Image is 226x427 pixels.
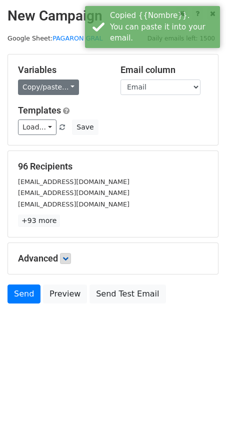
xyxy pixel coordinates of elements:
small: [EMAIL_ADDRESS][DOMAIN_NAME] [18,189,129,196]
div: Widget de chat [176,379,226,427]
small: [EMAIL_ADDRESS][DOMAIN_NAME] [18,200,129,208]
small: [EMAIL_ADDRESS][DOMAIN_NAME] [18,178,129,185]
a: Send Test Email [89,284,165,303]
div: Copied {{Nombre}}. You can paste it into your email. [110,10,216,44]
h5: Variables [18,64,105,75]
small: Google Sheet: [7,34,103,42]
iframe: Chat Widget [176,379,226,427]
a: Templates [18,105,61,115]
a: Copy/paste... [18,79,79,95]
a: Preview [43,284,87,303]
h5: Advanced [18,253,208,264]
a: Load... [18,119,56,135]
h5: Email column [120,64,208,75]
a: Send [7,284,40,303]
h2: New Campaign [7,7,218,24]
a: PAGARON GRAL [52,34,103,42]
a: +93 more [18,214,60,227]
button: Save [72,119,98,135]
h5: 96 Recipients [18,161,208,172]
